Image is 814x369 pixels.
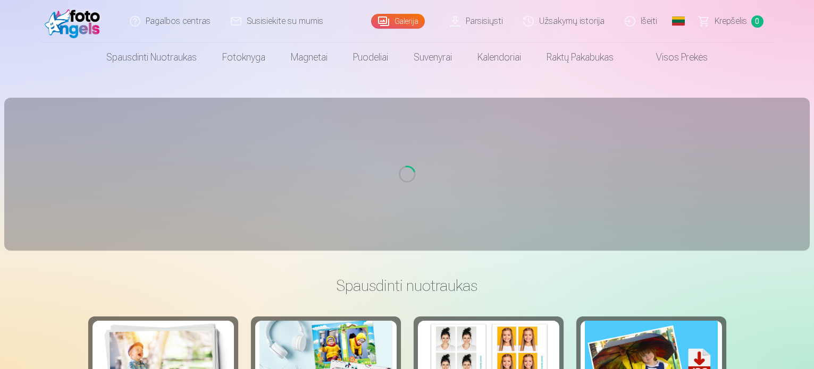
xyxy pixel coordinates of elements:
a: Fotoknyga [209,42,278,72]
a: Magnetai [278,42,340,72]
a: Galerija [371,14,425,29]
img: /fa2 [45,4,106,38]
span: Krepšelis [715,15,747,28]
a: Kalendoriai [465,42,534,72]
a: Suvenyrai [401,42,465,72]
h3: Spausdinti nuotraukas [97,276,718,295]
a: Spausdinti nuotraukas [94,42,209,72]
a: Puodeliai [340,42,401,72]
span: 0 [751,15,763,28]
a: Raktų pakabukas [534,42,626,72]
a: Visos prekės [626,42,720,72]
